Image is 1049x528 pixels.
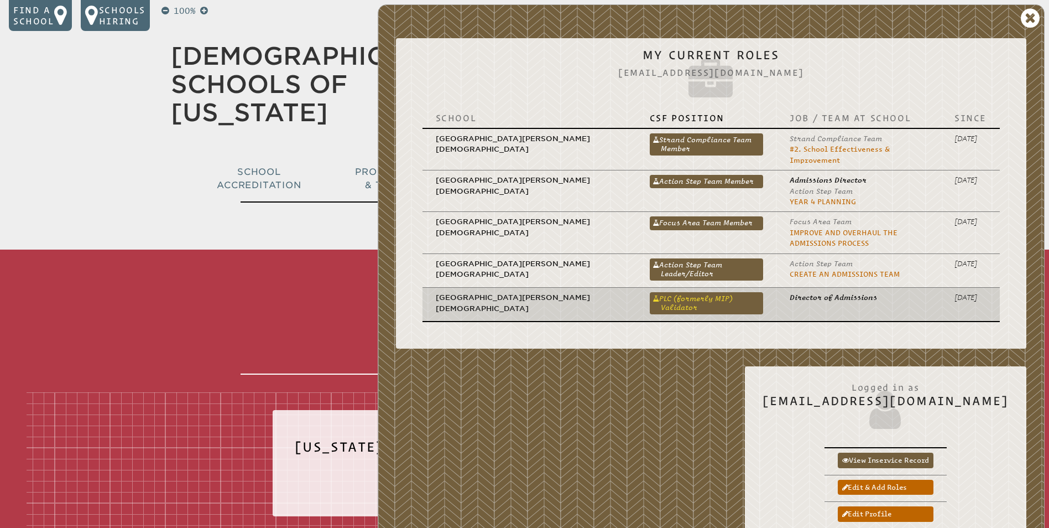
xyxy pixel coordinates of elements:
p: [GEOGRAPHIC_DATA][PERSON_NAME][DEMOGRAPHIC_DATA] [436,175,623,196]
a: Create an Admissions Team [790,270,900,278]
a: Action Step Team Member [650,175,763,188]
h2: [EMAIL_ADDRESS][DOMAIN_NAME] [763,376,1009,432]
p: [DATE] [954,216,987,227]
span: Logged in as [763,376,1009,394]
p: Director of Admissions [790,292,928,303]
span: Focus Area Team [790,218,852,226]
p: [GEOGRAPHIC_DATA][PERSON_NAME][DEMOGRAPHIC_DATA] [436,133,623,155]
p: [GEOGRAPHIC_DATA][PERSON_NAME][DEMOGRAPHIC_DATA] [436,258,623,280]
p: [DATE] [954,133,987,144]
a: Improve and Overhaul the Admissions Process [790,229,897,247]
a: #2. School Effectiveness & Improvement [790,145,890,164]
span: Action Step Team [790,187,853,195]
p: Admissions Director [790,175,928,185]
p: [GEOGRAPHIC_DATA][PERSON_NAME][DEMOGRAPHIC_DATA] [436,216,623,238]
p: Find a school [13,4,54,27]
a: Edit profile [838,506,933,521]
a: [DEMOGRAPHIC_DATA] Schools of [US_STATE] [171,42,484,127]
p: Schools Hiring [99,4,145,27]
a: View inservice record [838,453,933,468]
a: Action Step Team Leader/Editor [650,258,763,281]
h2: [US_STATE] Department of Education Certification # [295,432,754,470]
span: Action Step Team [790,260,853,268]
span: Strand Compliance Team [790,134,882,143]
a: Focus Area Team Member [650,216,763,230]
p: [DATE] [954,175,987,185]
a: Year 4 planning [790,198,856,206]
p: School [436,112,623,123]
p: [GEOGRAPHIC_DATA][PERSON_NAME][DEMOGRAPHIC_DATA] [436,292,623,314]
p: CSF Position [650,112,763,123]
p: Since [954,112,987,123]
h2: My Current Roles [414,48,1009,103]
a: Strand Compliance Team Member [650,133,763,156]
p: [DATE] [954,292,987,303]
p: 100% [171,4,198,18]
p: Job / Team at School [790,112,928,123]
span: Professional Development & Teacher Certification [355,167,516,190]
a: PLC (formerly MIP) Validator [650,292,763,314]
span: School Accreditation [217,167,301,190]
h1: Teacher Inservice Record [241,254,809,375]
a: Edit & add roles [838,480,933,495]
p: [DATE] [954,258,987,269]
